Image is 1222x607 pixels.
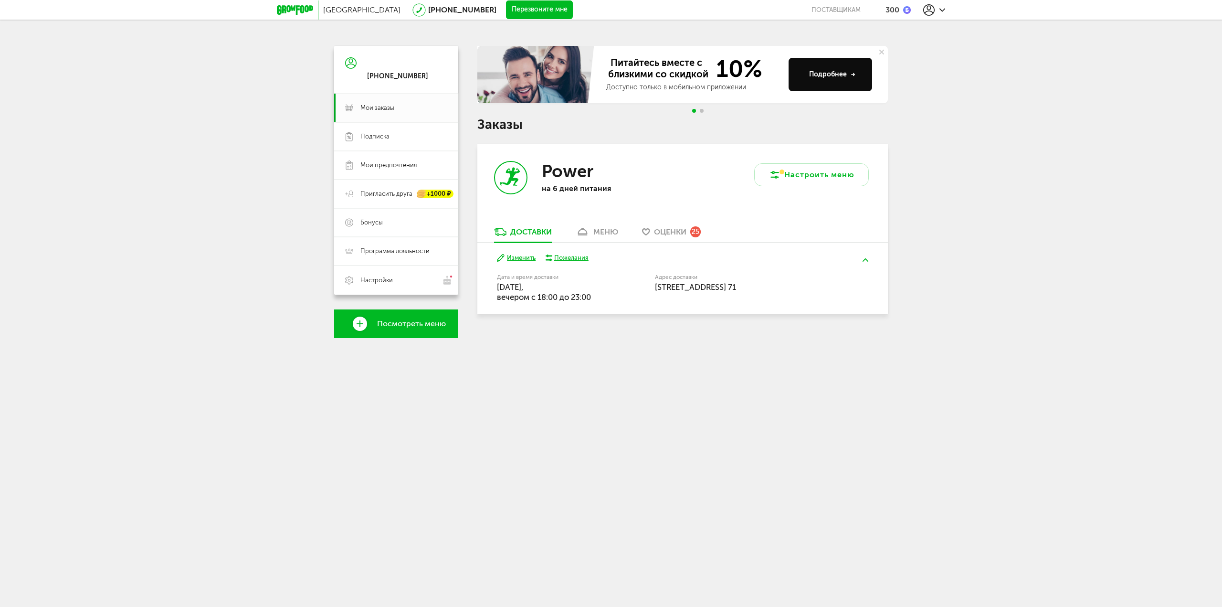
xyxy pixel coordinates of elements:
button: Пожелания [545,254,589,262]
span: Подписка [360,132,390,141]
a: Мои предпочтения [334,151,458,180]
button: Перезвоните мне [506,0,573,20]
span: [DATE], вечером c 18:00 до 23:00 [497,282,591,302]
div: меню [593,227,618,236]
div: Доставки [510,227,552,236]
a: Мои заказы [334,94,458,122]
h3: Power [542,161,593,181]
a: Бонусы [334,208,458,237]
img: arrow-up-green.5eb5f82.svg [863,258,868,262]
img: bonus_b.cdccf46.png [903,6,911,14]
a: Настройки [334,266,458,295]
span: Мои предпочтения [360,161,417,170]
a: Оценки 25 [637,227,706,242]
span: Настройки [360,276,393,285]
h1: Заказы [477,118,888,131]
a: меню [571,227,623,242]
div: 300 [885,5,899,14]
span: Бонусы [360,218,383,227]
span: Программа лояльности [360,247,430,256]
div: Доступно только в мобильном приложении [606,83,781,92]
button: Подробнее [789,58,872,91]
span: Питайтесь вместе с близкими со скидкой [606,57,710,81]
p: на 6 дней питания [542,184,666,193]
div: Пожелания [554,254,589,262]
div: [PHONE_NUMBER] [367,72,428,81]
span: Мои заказы [360,104,394,112]
span: Go to slide 2 [700,109,704,113]
a: Программа лояльности [334,237,458,266]
a: Посмотреть меню [334,309,458,338]
span: 10% [710,57,762,81]
span: [GEOGRAPHIC_DATA] [323,5,400,14]
a: Доставки [489,227,557,242]
img: family-banner.579af9d.jpg [477,46,597,103]
a: Подписка [334,122,458,151]
a: Пригласить друга +1000 ₽ [334,180,458,208]
span: Посмотреть меню [377,319,446,328]
label: Адрес доставки [655,275,833,280]
label: Дата и время доставки [497,275,606,280]
span: Пригласить друга [360,190,412,198]
div: 25 [690,226,701,237]
span: [STREET_ADDRESS] 71 [655,282,736,292]
span: Оценки [654,227,686,236]
div: Подробнее [809,70,855,79]
a: [PHONE_NUMBER] [428,5,496,14]
button: Изменить [497,254,536,263]
span: Go to slide 1 [692,109,696,113]
button: Настроить меню [754,163,869,186]
div: +1000 ₽ [417,190,453,198]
